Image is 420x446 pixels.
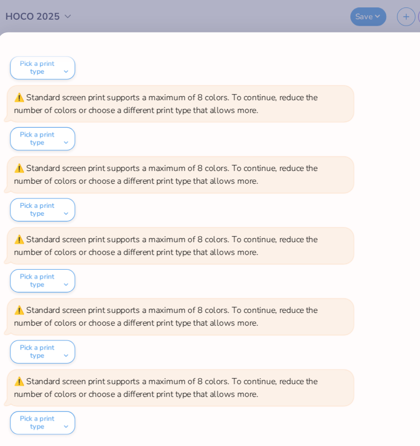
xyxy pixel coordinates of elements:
div: Standard screen print supports a maximum of 8 colors. To continue, reduce the number of colors or... [15,151,297,173]
button: Pick a print type [12,250,72,271]
div: Standard screen print supports a maximum of 8 colors. To continue, reduce the number of colors or... [15,348,297,371]
div: Standard screen print supports a maximum of 8 colors. To continue, reduce the number of colors or... [15,217,297,239]
button: Pick a print type [12,381,72,403]
div: Standard screen print supports a maximum of 8 colors. To continue, reduce the number of colors or... [15,282,297,305]
button: Pick a print type [12,184,72,205]
div: Standard screen print supports a maximum of 8 colors. To continue, reduce the number of colors or... [15,85,297,108]
button: Pick a print type [12,315,72,337]
button: Pick a print type [12,118,72,139]
button: Pick a print type [12,52,72,74]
